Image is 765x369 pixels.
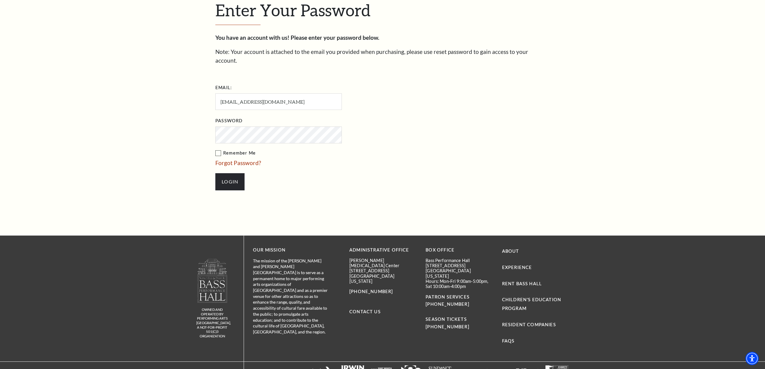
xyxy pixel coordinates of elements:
[426,279,493,289] p: Hours: Mon-Fri 9:00am-5:00pm, Sat 10:00am-4:00pm
[349,309,381,314] a: Contact Us
[349,288,417,296] p: [PHONE_NUMBER]
[349,274,417,284] p: [GEOGRAPHIC_DATA][US_STATE]
[215,117,242,125] label: Password
[215,34,289,41] strong: You have an account with us!
[426,308,493,331] p: SEASON TICKETS [PHONE_NUMBER]
[502,281,542,286] a: Rent Bass Hall
[197,258,228,303] img: owned and operated by Performing Arts Fort Worth, A NOT-FOR-PROFIT 501(C)3 ORGANIZATION
[426,268,493,279] p: [GEOGRAPHIC_DATA][US_STATE]
[291,34,379,41] strong: Please enter your password below.
[215,149,402,157] label: Remember Me
[349,268,417,273] p: [STREET_ADDRESS]
[253,246,328,254] p: OUR MISSION
[196,308,228,338] p: owned and operated by Performing Arts [GEOGRAPHIC_DATA], A NOT-FOR-PROFIT 501(C)3 ORGANIZATION
[215,159,261,166] a: Forgot Password?
[215,0,370,20] span: Enter Your Password
[745,352,759,365] div: Accessibility Menu
[502,297,561,311] a: Children's Education Program
[215,93,342,110] input: Required
[426,258,493,263] p: Bass Performance Hall
[215,173,245,190] input: Submit button
[502,338,515,343] a: FAQs
[426,263,493,268] p: [STREET_ADDRESS]
[349,258,417,268] p: [PERSON_NAME][MEDICAL_DATA] Center
[426,246,493,254] p: BOX OFFICE
[502,265,532,270] a: Experience
[502,249,519,254] a: About
[215,48,550,65] p: Note: Your account is attached to the email you provided when purchasing, please use reset passwo...
[502,322,556,327] a: Resident Companies
[349,246,417,254] p: Administrative Office
[215,84,232,92] label: Email:
[426,293,493,308] p: PATRON SERVICES [PHONE_NUMBER]
[253,258,328,335] p: The mission of the [PERSON_NAME] and [PERSON_NAME][GEOGRAPHIC_DATA] is to serve as a permanent ho...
